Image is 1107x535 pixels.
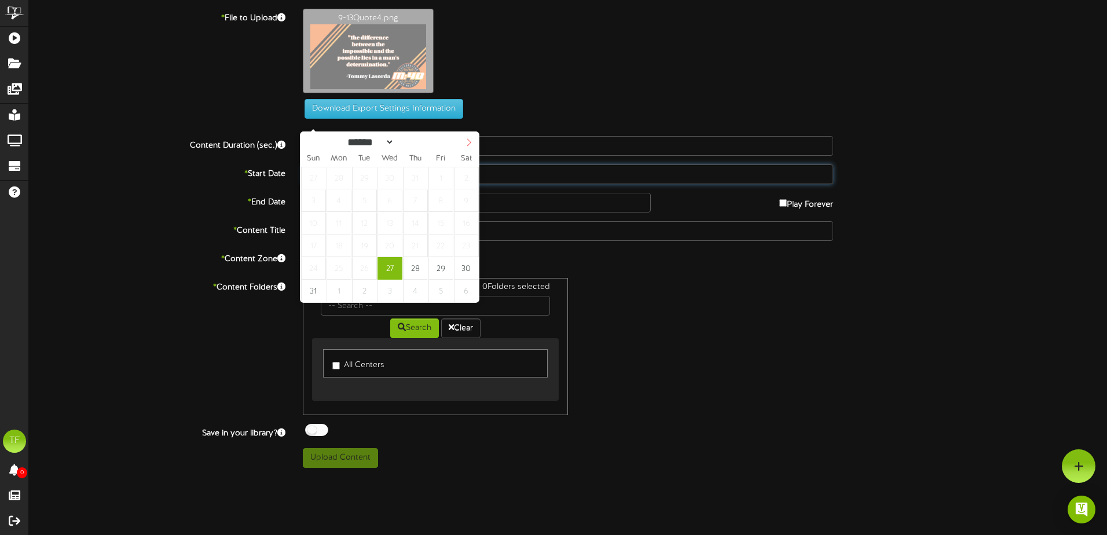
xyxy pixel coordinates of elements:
span: September 2, 2025 [352,280,377,302]
span: August 16, 2025 [454,212,479,234]
a: Download Export Settings Information [299,105,463,113]
label: Content Folders [20,278,294,294]
div: Open Intercom Messenger [1068,496,1095,523]
span: Mon [326,155,351,163]
label: Play Forever [779,193,833,211]
span: August 24, 2025 [301,257,326,280]
input: All Centers [332,362,340,369]
span: Fri [428,155,453,163]
span: Wed [377,155,402,163]
button: Upload Content [303,448,378,468]
label: All Centers [332,356,384,371]
span: July 29, 2025 [352,167,377,189]
button: Search [390,318,439,338]
span: August 2, 2025 [454,167,479,189]
span: August 21, 2025 [403,234,428,257]
input: -- Search -- [321,296,550,316]
span: August 28, 2025 [403,257,428,280]
span: August 18, 2025 [327,234,351,257]
label: Start Date [20,164,294,180]
input: Year [394,136,436,148]
span: August 13, 2025 [377,212,402,234]
span: August 3, 2025 [301,189,326,212]
span: September 3, 2025 [377,280,402,302]
span: August 30, 2025 [454,257,479,280]
span: August 25, 2025 [327,257,351,280]
span: August 15, 2025 [428,212,453,234]
input: Title of this Content [303,221,833,241]
span: August 7, 2025 [403,189,428,212]
span: September 6, 2025 [454,280,479,302]
label: Content Title [20,221,294,237]
span: August 14, 2025 [403,212,428,234]
span: August 17, 2025 [301,234,326,257]
span: July 31, 2025 [403,167,428,189]
label: Save in your library? [20,424,294,439]
label: Content Duration (sec.) [20,136,294,152]
span: August 27, 2025 [377,257,402,280]
span: September 5, 2025 [428,280,453,302]
span: July 27, 2025 [301,167,326,189]
span: September 1, 2025 [327,280,351,302]
span: August 9, 2025 [454,189,479,212]
span: Sun [300,155,326,163]
span: July 30, 2025 [377,167,402,189]
span: August 5, 2025 [352,189,377,212]
span: August 12, 2025 [352,212,377,234]
span: 0 [17,467,27,478]
span: August 8, 2025 [428,189,453,212]
span: Thu [402,155,428,163]
span: August 22, 2025 [428,234,453,257]
span: Tue [351,155,377,163]
span: August 4, 2025 [327,189,351,212]
span: August 11, 2025 [327,212,351,234]
button: Download Export Settings Information [305,99,463,119]
label: Content Zone [20,250,294,265]
span: August 29, 2025 [428,257,453,280]
span: August 10, 2025 [301,212,326,234]
button: Clear [441,318,481,338]
label: End Date [20,193,294,208]
span: August 23, 2025 [454,234,479,257]
input: Play Forever [779,199,787,207]
span: August 1, 2025 [428,167,453,189]
span: August 26, 2025 [352,257,377,280]
span: August 19, 2025 [352,234,377,257]
span: September 4, 2025 [403,280,428,302]
span: Sat [453,155,479,163]
div: TF [3,430,26,453]
span: July 28, 2025 [327,167,351,189]
span: August 6, 2025 [377,189,402,212]
span: August 20, 2025 [377,234,402,257]
span: August 31, 2025 [301,280,326,302]
label: File to Upload [20,9,294,24]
